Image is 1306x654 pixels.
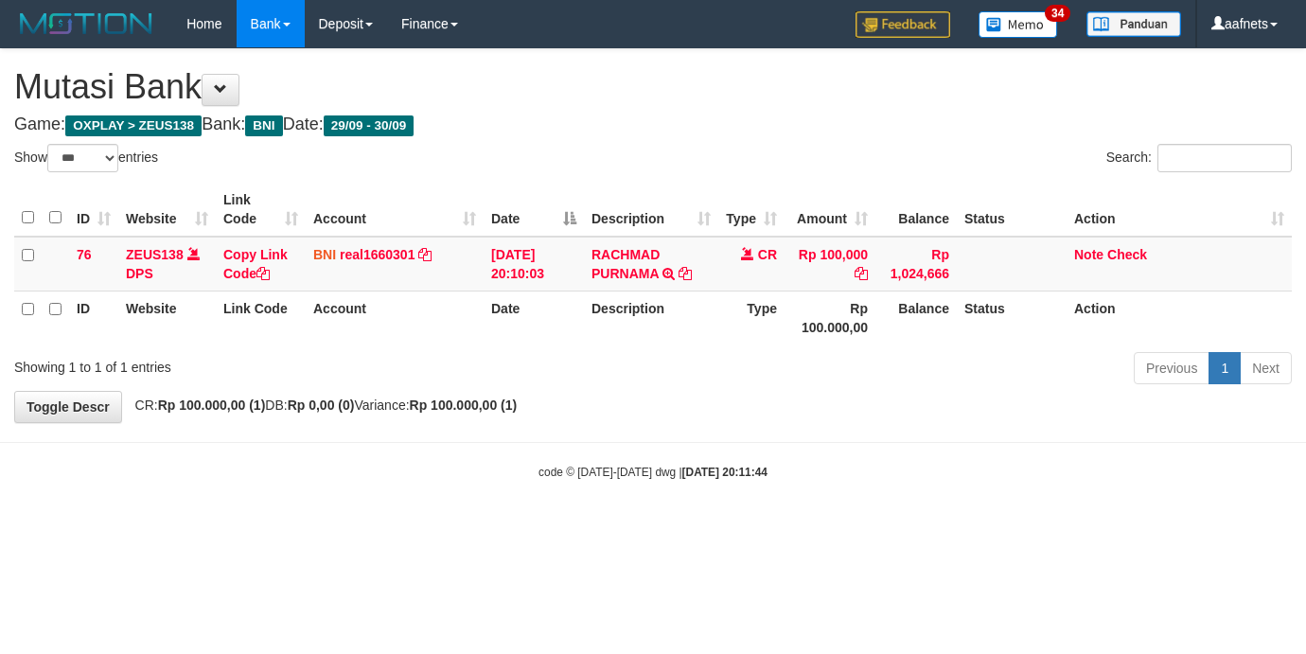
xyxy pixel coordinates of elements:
[126,398,518,413] span: CR: DB: Variance:
[855,266,868,281] a: Copy Rp 100,000 to clipboard
[1107,247,1147,262] a: Check
[538,466,768,479] small: code © [DATE]-[DATE] dwg |
[1240,352,1292,384] a: Next
[591,247,660,281] a: RACHMAD PURNAMA
[584,291,718,345] th: Description
[418,247,432,262] a: Copy real1660301 to clipboard
[14,350,530,377] div: Showing 1 to 1 of 1 entries
[313,247,336,262] span: BNI
[875,183,957,237] th: Balance
[288,398,355,413] strong: Rp 0,00 (0)
[718,183,785,237] th: Type: activate to sort column ascending
[484,183,584,237] th: Date: activate to sort column descending
[785,237,875,292] td: Rp 100,000
[1067,291,1292,345] th: Action
[118,291,216,345] th: Website
[1067,183,1292,237] th: Action: activate to sort column ascending
[785,183,875,237] th: Amount: activate to sort column ascending
[77,247,92,262] span: 76
[957,291,1067,345] th: Status
[484,291,584,345] th: Date
[324,115,415,136] span: 29/09 - 30/09
[1086,11,1181,37] img: panduan.png
[69,183,118,237] th: ID: activate to sort column ascending
[306,183,484,237] th: Account: activate to sort column ascending
[718,291,785,345] th: Type
[216,183,306,237] th: Link Code: activate to sort column ascending
[1074,247,1103,262] a: Note
[1045,5,1070,22] span: 34
[14,115,1292,134] h4: Game: Bank: Date:
[1106,144,1292,172] label: Search:
[126,247,184,262] a: ZEUS138
[1209,352,1241,384] a: 1
[14,144,158,172] label: Show entries
[856,11,950,38] img: Feedback.jpg
[216,291,306,345] th: Link Code
[410,398,518,413] strong: Rp 100.000,00 (1)
[875,291,957,345] th: Balance
[245,115,282,136] span: BNI
[679,266,692,281] a: Copy RACHMAD PURNAMA to clipboard
[1134,352,1209,384] a: Previous
[65,115,202,136] span: OXPLAY > ZEUS138
[758,247,777,262] span: CR
[875,237,957,292] td: Rp 1,024,666
[69,291,118,345] th: ID
[484,237,584,292] td: [DATE] 20:10:03
[223,247,288,281] a: Copy Link Code
[14,391,122,423] a: Toggle Descr
[682,466,768,479] strong: [DATE] 20:11:44
[118,183,216,237] th: Website: activate to sort column ascending
[14,68,1292,106] h1: Mutasi Bank
[47,144,118,172] select: Showentries
[158,398,266,413] strong: Rp 100.000,00 (1)
[306,291,484,345] th: Account
[340,247,415,262] a: real1660301
[785,291,875,345] th: Rp 100.000,00
[979,11,1058,38] img: Button%20Memo.svg
[14,9,158,38] img: MOTION_logo.png
[957,183,1067,237] th: Status
[118,237,216,292] td: DPS
[584,183,718,237] th: Description: activate to sort column ascending
[1157,144,1292,172] input: Search:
